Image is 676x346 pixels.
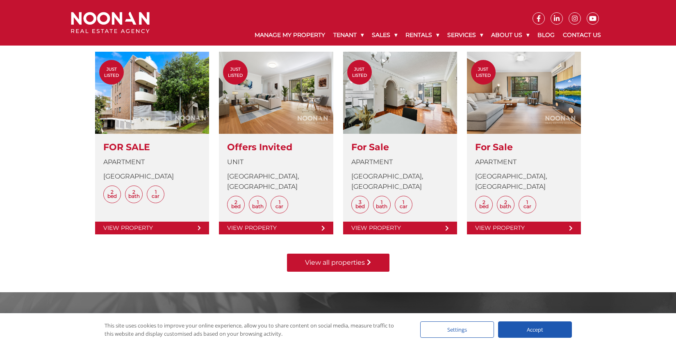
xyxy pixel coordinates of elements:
a: Manage My Property [250,25,329,46]
span: Just Listed [223,66,248,78]
a: View all properties [287,254,389,272]
span: Just Listed [471,66,496,78]
div: Settings [420,321,494,338]
a: About Us [487,25,533,46]
img: Noonan Real Estate Agency [71,12,150,34]
span: Just Listed [347,66,372,78]
a: Blog [533,25,559,46]
a: Rentals [401,25,443,46]
div: This site uses cookies to improve your online experience, allow you to share content on social me... [105,321,404,338]
a: Tenant [329,25,368,46]
div: Accept [498,321,572,338]
a: Sales [368,25,401,46]
a: Contact Us [559,25,605,46]
span: Just Listed [99,66,124,78]
a: Services [443,25,487,46]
